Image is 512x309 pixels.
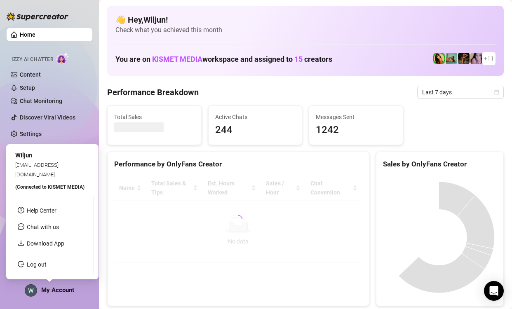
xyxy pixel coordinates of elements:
[422,86,499,98] span: Last 7 days
[15,162,59,177] span: [EMAIL_ADDRESS][DOMAIN_NAME]
[433,53,445,64] img: Jade
[107,87,199,98] h4: Performance Breakdown
[114,159,362,170] div: Performance by OnlyFans Creator
[15,184,85,190] span: (Connected to KISMET MEDIA )
[446,53,457,64] img: Boo VIP
[484,281,504,301] div: Open Intercom Messenger
[152,55,202,63] span: KISMET MEDIA
[470,53,482,64] img: Lea
[11,258,93,271] li: Log out
[383,159,497,170] div: Sales by OnlyFans Creator
[316,122,396,138] span: 1242
[215,112,296,122] span: Active Chats
[494,90,499,95] span: calendar
[41,286,74,294] span: My Account
[20,131,42,137] a: Settings
[20,114,75,121] a: Discover Viral Videos
[27,224,59,230] span: Chat with us
[316,112,396,122] span: Messages Sent
[12,56,53,63] span: Izzy AI Chatter
[56,52,69,64] img: AI Chatter
[294,55,303,63] span: 15
[215,122,296,138] span: 244
[484,54,494,63] span: + 11
[115,26,496,35] span: Check what you achieved this month
[20,31,35,38] a: Home
[20,84,35,91] a: Setup
[458,53,470,64] img: Ańa
[20,98,62,104] a: Chat Monitoring
[20,71,41,78] a: Content
[233,214,244,225] span: loading
[7,12,68,21] img: logo-BBDzfeDw.svg
[27,240,64,247] a: Download App
[18,223,24,230] span: message
[15,152,32,159] span: Wiljun
[27,207,56,214] a: Help Center
[114,112,195,122] span: Total Sales
[25,285,37,296] img: ACg8ocJf7JBoM-Xu9RSdOxpppMeUlGm6fQX-XGA4WvFKAxzbRxMp9A=s96-c
[27,261,47,268] a: Log out
[115,14,496,26] h4: 👋 Hey, Wiljun !
[115,55,332,64] h1: You are on workspace and assigned to creators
